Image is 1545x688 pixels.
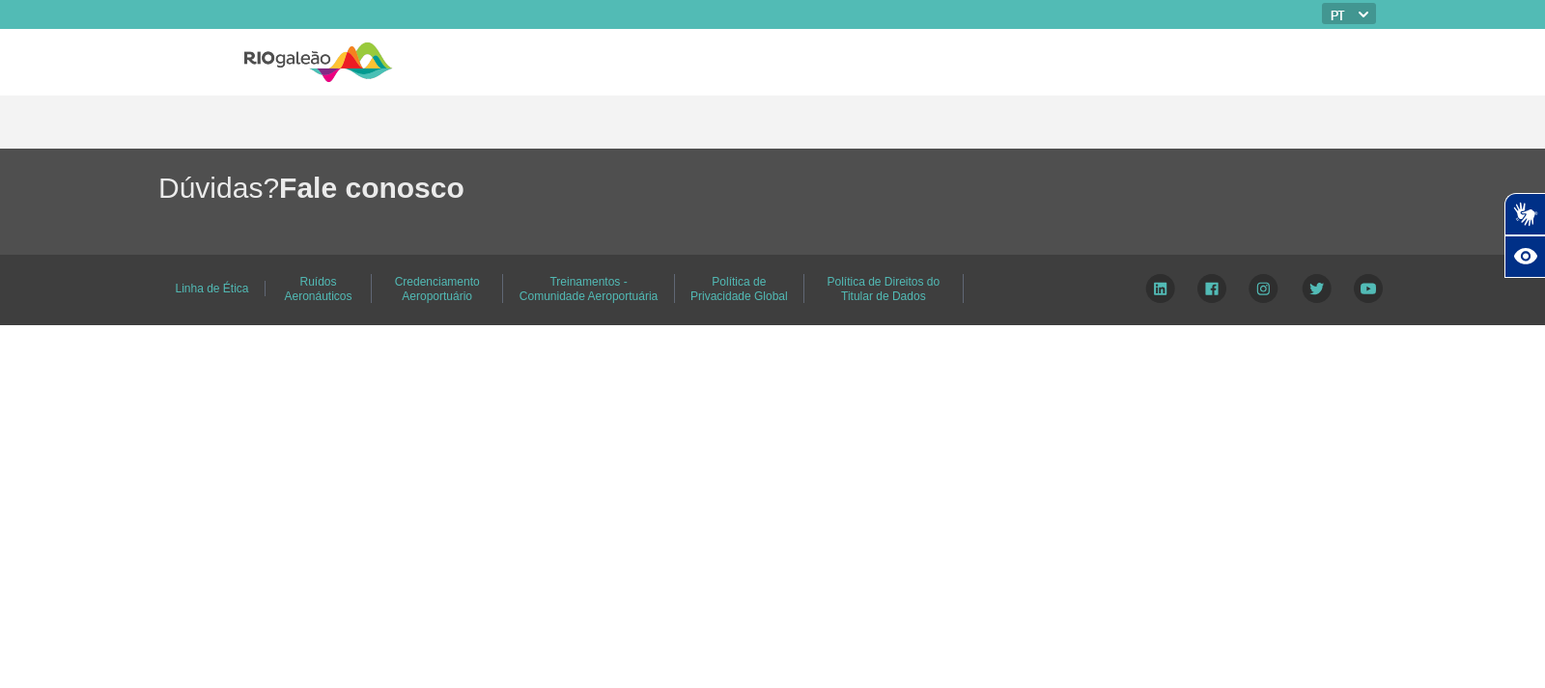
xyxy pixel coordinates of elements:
[1197,274,1226,303] img: Facebook
[690,268,788,310] a: Política de Privacidade Global
[279,172,464,204] span: Fale conosco
[1504,193,1545,278] div: Plugin de acessibilidade da Hand Talk.
[284,268,351,310] a: Ruídos Aeronáuticos
[158,168,1545,207] h1: Dúvidas?
[175,275,248,302] a: Linha de Ética
[1145,274,1175,303] img: LinkedIn
[1249,274,1278,303] img: Instagram
[1302,274,1332,303] img: Twitter
[520,268,658,310] a: Treinamentos - Comunidade Aeroportuária
[1504,235,1545,278] button: Abrir recursos assistivos.
[395,268,480,310] a: Credenciamento Aeroportuário
[827,268,940,310] a: Política de Direitos do Titular de Dados
[1504,193,1545,235] button: Abrir tradutor de língua de sinais.
[1354,274,1383,303] img: YouTube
